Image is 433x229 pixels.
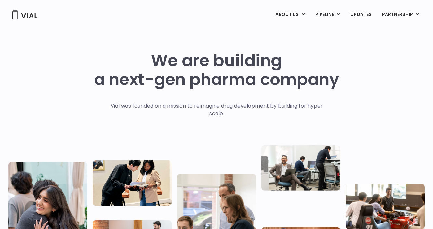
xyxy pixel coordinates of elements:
[346,184,425,229] img: Group of people playing whirlyball
[345,9,376,20] a: UPDATES
[12,10,38,19] img: Vial Logo
[310,9,345,20] a: PIPELINEMenu Toggle
[261,145,340,190] img: Three people working in an office
[377,9,424,20] a: PARTNERSHIPMenu Toggle
[93,160,172,206] img: Two people looking at a paper talking.
[104,102,330,118] p: Vial was founded on a mission to reimagine drug development by building for hyper scale.
[270,9,310,20] a: ABOUT USMenu Toggle
[94,51,339,89] h1: We are building a next-gen pharma company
